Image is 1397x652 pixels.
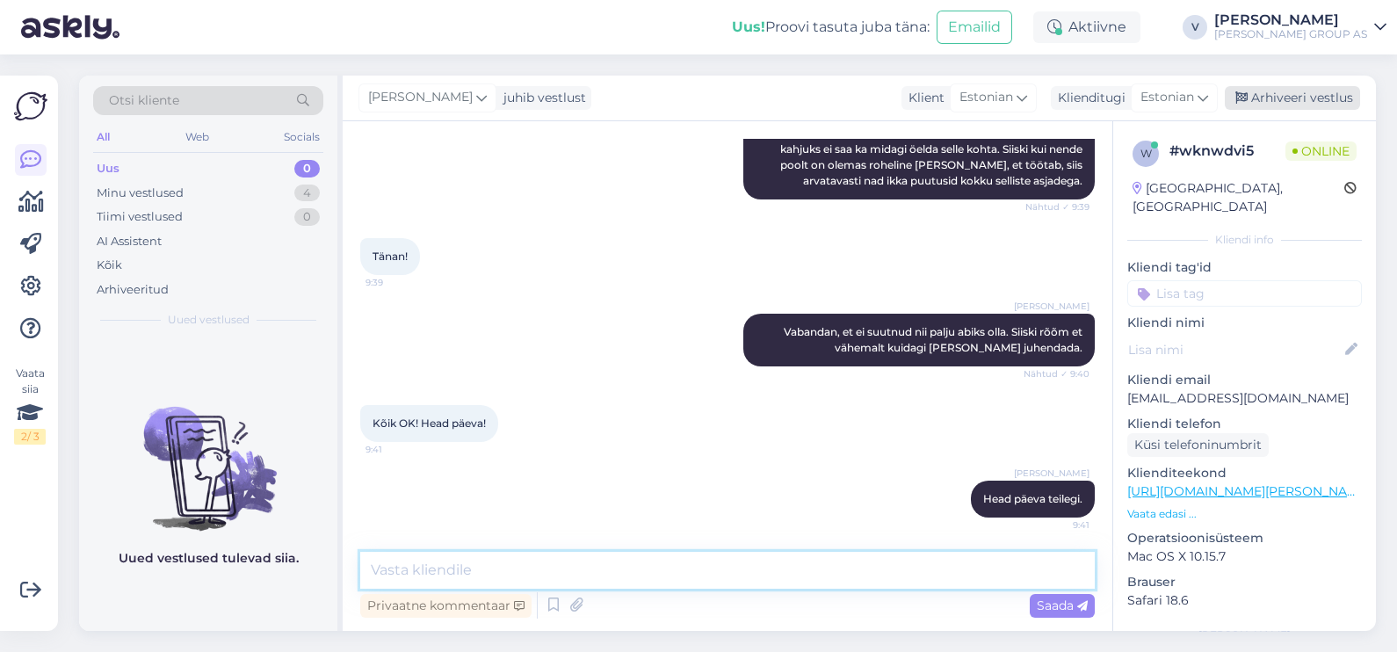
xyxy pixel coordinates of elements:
[959,88,1013,107] span: Estonian
[97,233,162,250] div: AI Assistent
[1214,27,1367,41] div: [PERSON_NAME] GROUP AS
[1127,371,1362,389] p: Kliendi email
[373,250,408,263] span: Tänan!
[1127,415,1362,433] p: Kliendi telefon
[97,160,119,177] div: Uus
[1014,300,1089,313] span: [PERSON_NAME]
[1014,467,1089,480] span: [PERSON_NAME]
[79,375,337,533] img: No chats
[109,91,179,110] span: Otsi kliente
[14,429,46,445] div: 2 / 3
[1127,232,1362,248] div: Kliendi info
[1128,340,1342,359] input: Lisa nimi
[97,208,183,226] div: Tiimi vestlused
[1133,179,1344,216] div: [GEOGRAPHIC_DATA], [GEOGRAPHIC_DATA]
[373,417,486,430] span: Kõik OK! Head päeva!
[294,160,320,177] div: 0
[119,549,299,568] p: Uued vestlused tulevad siia.
[732,18,765,35] b: Uus!
[168,312,250,328] span: Uued vestlused
[901,89,945,107] div: Klient
[1140,88,1194,107] span: Estonian
[784,325,1085,354] span: Vabandan, et ei suutnud nii palju abiks olla. Siiski rõõm et vähemalt kuidagi [PERSON_NAME] juhen...
[732,17,930,38] div: Proovi tasuta juba täna:
[97,257,122,274] div: Kõik
[294,208,320,226] div: 0
[1024,518,1089,532] span: 9:41
[1127,573,1362,591] p: Brauser
[1127,627,1362,643] div: [PERSON_NAME]
[1214,13,1367,27] div: [PERSON_NAME]
[1169,141,1285,162] div: # wknwdvi5
[366,276,431,289] span: 9:39
[1127,529,1362,547] p: Operatsioonisüsteem
[1033,11,1140,43] div: Aktiivne
[983,492,1082,505] span: Head päeva teilegi.
[14,366,46,445] div: Vaata siia
[1127,433,1269,457] div: Küsi telefoninumbrit
[280,126,323,149] div: Socials
[1127,280,1362,307] input: Lisa tag
[182,126,213,149] div: Web
[1127,506,1362,522] p: Vaata edasi ...
[366,443,431,456] span: 9:41
[937,11,1012,44] button: Emailid
[1140,147,1152,160] span: w
[97,281,169,299] div: Arhiveeritud
[1183,15,1207,40] div: V
[1127,314,1362,332] p: Kliendi nimi
[97,185,184,202] div: Minu vestlused
[779,111,1085,187] span: Kui nende poolt [PERSON_NAME] selline vastus siis ma usaldaks seda rohkemalt. Siiski alati on eri...
[1127,591,1362,610] p: Safari 18.6
[1127,258,1362,277] p: Kliendi tag'id
[1127,464,1362,482] p: Klienditeekond
[1225,86,1360,110] div: Arhiveeri vestlus
[1024,367,1089,380] span: Nähtud ✓ 9:40
[1024,200,1089,214] span: Nähtud ✓ 9:39
[1127,547,1362,566] p: Mac OS X 10.15.7
[294,185,320,202] div: 4
[496,89,586,107] div: juhib vestlust
[93,126,113,149] div: All
[368,88,473,107] span: [PERSON_NAME]
[1127,389,1362,408] p: [EMAIL_ADDRESS][DOMAIN_NAME]
[1037,598,1088,613] span: Saada
[360,594,532,618] div: Privaatne kommentaar
[14,90,47,123] img: Askly Logo
[1127,483,1370,499] a: [URL][DOMAIN_NAME][PERSON_NAME]
[1051,89,1126,107] div: Klienditugi
[1214,13,1386,41] a: [PERSON_NAME][PERSON_NAME] GROUP AS
[1285,141,1357,161] span: Online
